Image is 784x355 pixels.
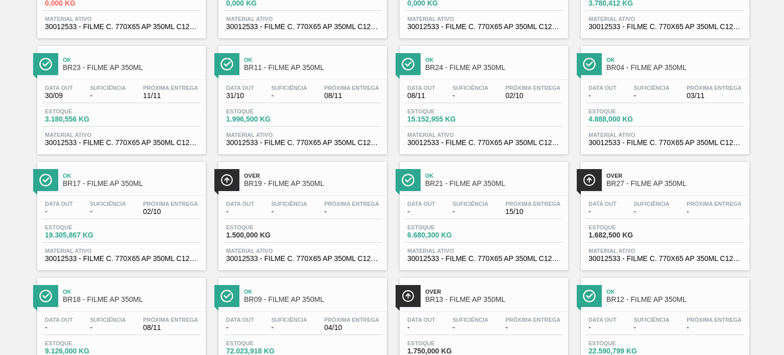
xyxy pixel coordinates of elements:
[633,85,669,91] span: Suficiência
[583,58,596,70] img: Ícone
[407,132,560,138] span: Material ativo
[392,154,573,270] a: ÍconeOkBR21 - FILME AP 350MLData out-Suficiência-Próxima Entrega15/10Estoque6.680,300 KGMaterial ...
[407,115,479,123] span: 15.152,955 KG
[633,324,669,332] span: -
[45,108,116,114] span: Estoque
[39,290,52,302] img: Ícone
[407,340,479,346] span: Estoque
[425,173,563,179] span: Ok
[226,16,379,22] span: Material ativo
[324,317,379,323] span: Próxima Entrega
[583,290,596,302] img: Ícone
[589,115,660,123] span: 4.888,000 KG
[589,23,742,31] span: 30012533 - FILME C. 770X65 AP 350ML C12 429
[425,180,563,187] span: BR21 - FILME AP 350ML
[226,201,254,207] span: Data out
[324,324,379,332] span: 04/10
[45,324,73,332] span: -
[589,16,742,22] span: Material ativo
[45,132,198,138] span: Material ativo
[244,57,382,63] span: Ok
[407,255,560,263] span: 30012533 - FILME C. 770X65 AP 350ML C12 429
[226,248,379,254] span: Material ativo
[226,92,254,100] span: 31/10
[211,154,392,270] a: ÍconeOverBR19 - FILME AP 350MLData out-Suficiência-Próxima Entrega-Estoque1.500,000 KGMaterial at...
[271,208,307,216] span: -
[226,85,254,91] span: Data out
[143,208,198,216] span: 02/10
[573,38,754,154] a: ÍconeOkBR04 - FILME AP 350MLData out-Suficiência-Próxima Entrega03/11Estoque4.888,000 KGMaterial ...
[633,92,669,100] span: -
[63,64,201,72] span: BR23 - FILME AP 350ML
[226,324,254,332] span: -
[271,324,307,332] span: -
[45,115,116,123] span: 3.180,556 KG
[407,231,479,239] span: 6.680,300 KG
[39,174,52,186] img: Ícone
[505,85,560,91] span: Próxima Entrega
[271,85,307,91] span: Suficiência
[687,208,742,216] span: -
[687,317,742,323] span: Próxima Entrega
[589,224,660,230] span: Estoque
[452,85,488,91] span: Suficiência
[589,92,617,100] span: -
[226,340,298,346] span: Estoque
[324,92,379,100] span: 08/11
[63,173,201,179] span: Ok
[226,255,379,263] span: 30012533 - FILME C. 770X65 AP 350ML C12 429
[45,255,198,263] span: 30012533 - FILME C. 770X65 AP 350ML C12 429
[220,290,233,302] img: Ícone
[589,317,617,323] span: Data out
[452,201,488,207] span: Suficiência
[90,324,126,332] span: -
[402,58,414,70] img: Ícone
[392,38,573,154] a: ÍconeOkBR24 - FILME AP 350MLData out08/11Suficiência-Próxima Entrega02/10Estoque15.152,955 KGMate...
[606,64,744,72] span: BR04 - FILME AP 350ML
[606,296,744,303] span: BR12 - FILME AP 350ML
[244,64,382,72] span: BR11 - FILME AP 350ML
[244,296,382,303] span: BR09 - FILME AP 350ML
[324,85,379,91] span: Próxima Entrega
[226,132,379,138] span: Material ativo
[589,139,742,147] span: 30012533 - FILME C. 770X65 AP 350ML C12 429
[220,174,233,186] img: Ícone
[425,57,563,63] span: Ok
[45,85,73,91] span: Data out
[143,201,198,207] span: Próxima Entrega
[63,57,201,63] span: Ok
[407,208,435,216] span: -
[45,16,198,22] span: Material ativo
[573,154,754,270] a: ÍconeOverBR27 - FILME AP 350MLData out-Suficiência-Próxima Entrega-Estoque1.682,500 KGMaterial at...
[606,289,744,295] span: Ok
[271,317,307,323] span: Suficiência
[633,201,669,207] span: Suficiência
[425,64,563,72] span: BR24 - FILME AP 350ML
[589,208,617,216] span: -
[143,317,198,323] span: Próxima Entrega
[226,231,298,239] span: 1.500,000 KG
[589,85,617,91] span: Data out
[271,92,307,100] span: -
[45,208,73,216] span: -
[324,208,379,216] span: -
[505,317,560,323] span: Próxima Entrega
[90,317,126,323] span: Suficiência
[30,154,211,270] a: ÍconeOkBR17 - FILME AP 350MLData out-Suficiência-Próxima Entrega02/10Estoque19.305,867 KGMaterial...
[505,201,560,207] span: Próxima Entrega
[589,248,742,254] span: Material ativo
[606,180,744,187] span: BR27 - FILME AP 350ML
[30,38,211,154] a: ÍconeOkBR23 - FILME AP 350MLData out30/09Suficiência-Próxima Entrega11/11Estoque3.180,556 KGMater...
[583,174,596,186] img: Ícone
[407,324,435,332] span: -
[407,23,560,31] span: 30012533 - FILME C. 770X65 AP 350ML C12 429
[407,92,435,100] span: 08/11
[687,201,742,207] span: Próxima Entrega
[45,201,73,207] span: Data out
[226,115,298,123] span: 1.996,500 KG
[143,324,198,332] span: 08/11
[226,224,298,230] span: Estoque
[90,85,126,91] span: Suficiência
[143,85,198,91] span: Próxima Entrega
[687,92,742,100] span: 03/11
